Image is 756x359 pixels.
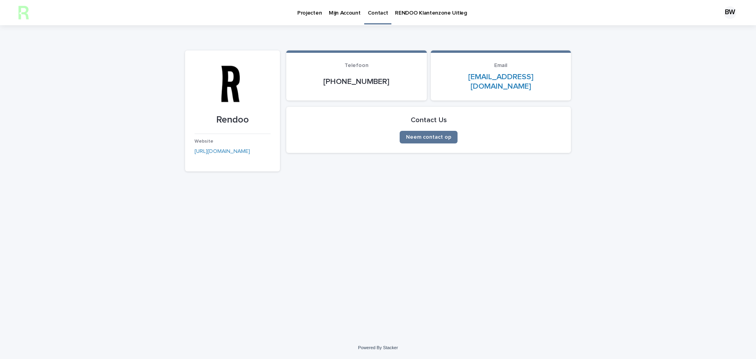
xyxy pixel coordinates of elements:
[195,149,250,154] a: [URL][DOMAIN_NAME]
[345,63,369,68] span: Telefoon
[195,139,213,144] span: Website
[195,114,271,126] p: Rendoo
[411,116,447,125] h2: Contact Us
[494,63,507,68] span: Email
[16,5,31,20] img: h2KIERbZRTK6FourSpbg
[468,73,534,90] a: [EMAIL_ADDRESS][DOMAIN_NAME]
[358,345,398,350] a: Powered By Stacker
[406,134,451,140] span: Neem contact op
[724,6,736,19] div: BW
[323,78,389,86] a: [PHONE_NUMBER]
[400,131,458,143] a: Neem contact op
